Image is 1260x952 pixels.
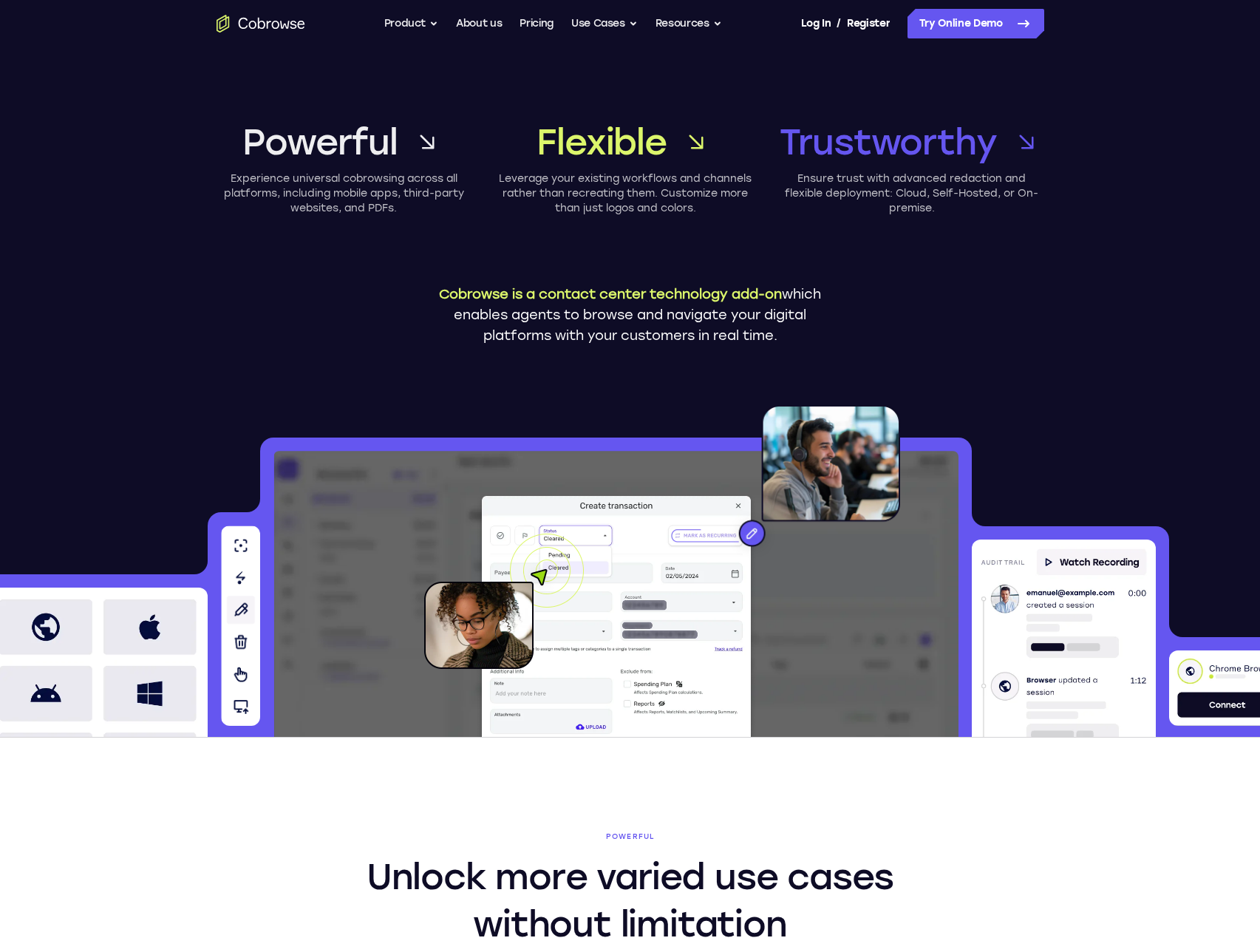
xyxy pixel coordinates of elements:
p: which enables agents to browse and navigate your digital platforms with your customers in real time. [427,284,834,346]
span: Cobrowse is a contact center technology add-on [439,286,782,302]
a: Register [847,9,890,38]
a: Pricing [520,9,554,38]
img: Agent and customer interacting during a co-browsing session [476,493,757,737]
img: A customer holding their phone [424,534,584,669]
a: Log In [801,9,831,38]
a: Trustworthy [780,118,1044,166]
span: Trustworthy [780,118,997,166]
p: Leverage your existing workflows and channels rather than recreating them. Customize more than ju... [498,171,753,216]
img: Agent tools [221,526,260,726]
span: Powerful [242,118,397,166]
a: Go to the home page [217,15,305,33]
button: Use Cases [571,9,638,38]
p: Ensure trust with advanced redaction and flexible deployment: Cloud, Self-Hosted, or On-premise. [780,171,1044,216]
img: An agent with a headset [671,405,900,562]
h2: Unlock more varied use cases without limitation [347,853,914,948]
span: / [837,15,841,33]
img: Device info with connect button [1169,650,1260,726]
span: Powerful [347,832,914,841]
a: Try Online Demo [907,9,1044,38]
a: Powerful [217,118,471,166]
img: Blurry app dashboard [273,451,959,737]
p: Experience universal cobrowsing across all platforms, including mobile apps, third-party websites... [217,171,471,216]
a: About us [456,9,502,38]
img: Audit trail [972,540,1156,737]
button: Product [384,9,439,38]
a: Flexible [498,118,753,166]
span: Flexible [537,118,666,166]
button: Resources [655,9,722,38]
